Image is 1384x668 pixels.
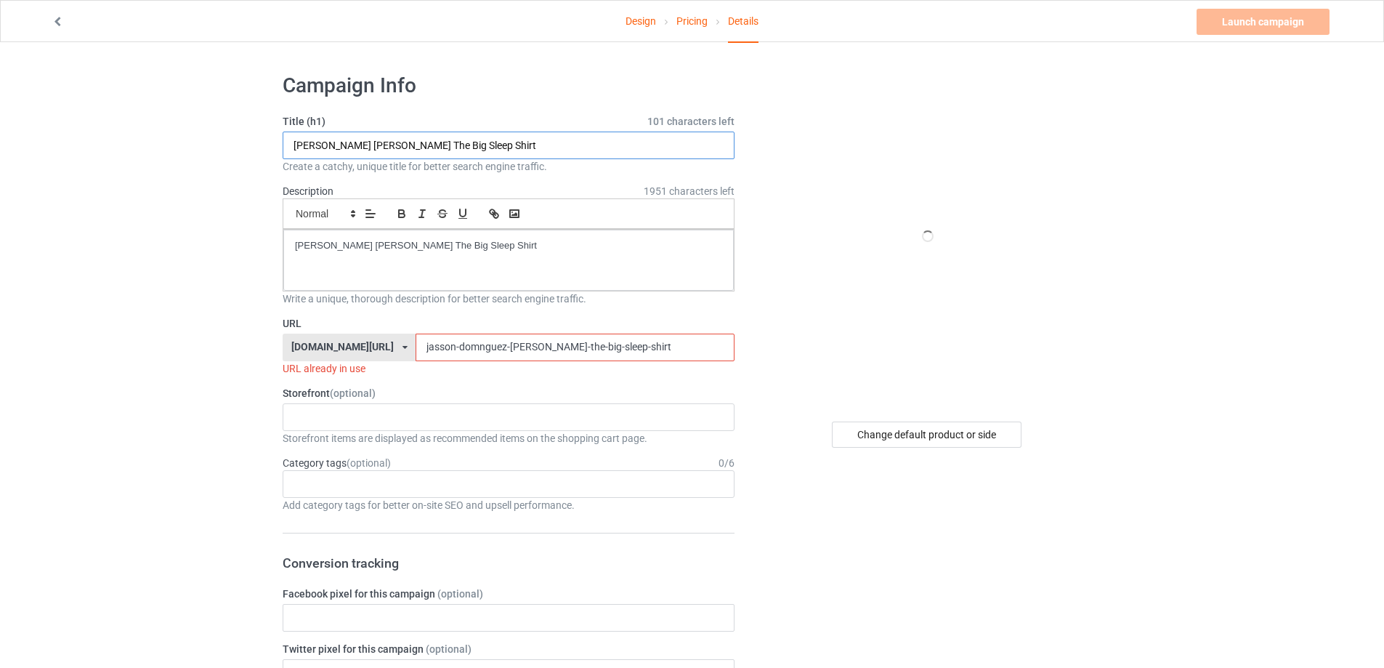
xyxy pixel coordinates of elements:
h3: Conversion tracking [283,555,735,571]
div: 0 / 6 [719,456,735,470]
span: 1951 characters left [644,184,735,198]
div: Storefront items are displayed as recommended items on the shopping cart page. [283,431,735,446]
div: [DOMAIN_NAME][URL] [291,342,394,352]
div: Add category tags for better on-site SEO and upsell performance. [283,498,735,512]
label: Twitter pixel for this campaign [283,642,735,656]
label: Category tags [283,456,391,470]
label: Facebook pixel for this campaign [283,587,735,601]
div: Details [728,1,758,43]
span: (optional) [330,387,376,399]
a: Design [626,1,656,41]
label: Title (h1) [283,114,735,129]
div: Create a catchy, unique title for better search engine traffic. [283,159,735,174]
label: Description [283,185,333,197]
p: [PERSON_NAME] [PERSON_NAME] The Big Sleep Shirt [295,239,722,253]
div: Change default product or side [832,422,1021,448]
span: (optional) [426,643,472,655]
span: 101 characters left [647,114,735,129]
a: Pricing [676,1,708,41]
label: Storefront [283,386,735,401]
span: (optional) [347,457,391,469]
h1: Campaign Info [283,73,735,99]
div: Write a unique, thorough description for better search engine traffic. [283,291,735,306]
span: (optional) [437,588,483,600]
div: URL already in use [283,361,735,376]
label: URL [283,316,735,331]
